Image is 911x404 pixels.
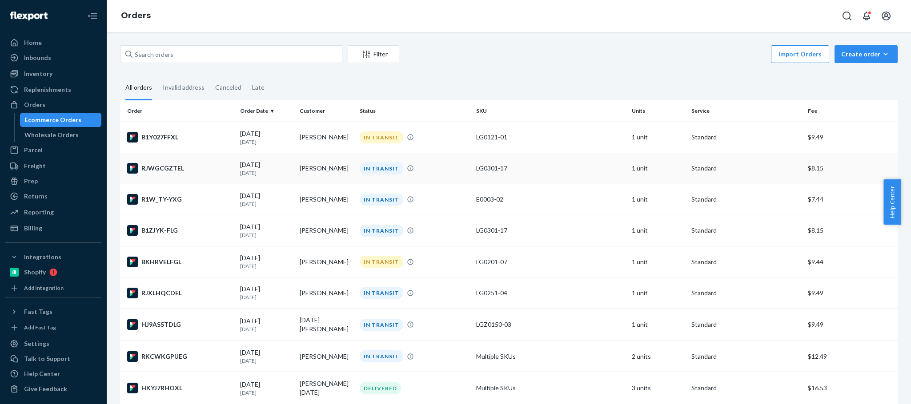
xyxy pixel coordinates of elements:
td: $9.49 [804,277,898,309]
td: 2 units [628,341,688,372]
td: [PERSON_NAME] [296,215,356,246]
div: Invalid address [163,76,205,99]
div: IN TRANSIT [360,319,403,331]
div: Prep [24,177,38,186]
div: B1Y027FFXL [127,132,233,143]
div: [DATE] [240,160,293,177]
div: LG0251-04 [476,289,625,297]
button: Filter [348,45,399,63]
div: All orders [125,76,152,100]
a: Wholesale Orders [20,128,102,142]
a: Billing [5,221,101,235]
td: $9.49 [804,122,898,153]
p: [DATE] [240,357,293,364]
div: E0003-02 [476,195,625,204]
div: RJWGCGZTEL [127,163,233,174]
a: Settings [5,337,101,351]
div: Talk to Support [24,354,70,363]
td: Multiple SKUs [473,341,628,372]
a: Freight [5,159,101,173]
input: Search orders [120,45,342,63]
div: RKCWKGPUEG [127,351,233,362]
td: [PERSON_NAME] [296,153,356,184]
a: Inventory [5,67,101,81]
div: HJ9AS5TDLG [127,319,233,330]
button: Open notifications [858,7,875,25]
div: Add Fast Tag [24,324,56,331]
div: Create order [841,50,891,59]
button: Open Search Box [838,7,856,25]
th: SKU [473,100,628,122]
p: Standard [691,133,801,142]
p: Standard [691,164,801,173]
td: [DATE][PERSON_NAME] [296,309,356,341]
div: Add Integration [24,284,64,292]
div: Settings [24,339,49,348]
td: 1 unit [628,215,688,246]
td: [PERSON_NAME] [296,277,356,309]
a: Add Fast Tag [5,322,101,333]
a: Ecommerce Orders [20,113,102,127]
div: Returns [24,192,48,201]
button: Help Center [883,179,901,225]
td: $12.49 [804,341,898,372]
div: Replenishments [24,85,71,94]
div: [DATE] [240,317,293,333]
div: Fast Tags [24,307,52,316]
div: R1W_TY-YXG [127,194,233,205]
button: Create order [835,45,898,63]
p: [DATE] [240,138,293,146]
a: Orders [121,11,151,20]
a: Add Integration [5,283,101,293]
div: Customer [300,107,352,115]
div: Canceled [215,76,241,99]
p: Standard [691,352,801,361]
div: IN TRANSIT [360,225,403,237]
a: Replenishments [5,83,101,97]
p: Standard [691,257,801,266]
div: Orders [24,100,45,109]
th: Fee [804,100,898,122]
div: Freight [24,162,46,170]
div: RJXLHQCDEL [127,288,233,298]
th: Units [628,100,688,122]
div: Give Feedback [24,384,67,393]
p: [DATE] [240,231,293,239]
div: Ecommerce Orders [24,115,81,124]
div: IN TRANSIT [360,194,403,206]
td: [PERSON_NAME] [296,122,356,153]
td: 1 unit [628,246,688,277]
td: 1 unit [628,184,688,215]
div: [DATE] [240,222,293,239]
div: LG0301-17 [476,226,625,235]
td: 1 unit [628,153,688,184]
p: Standard [691,226,801,235]
a: Reporting [5,205,101,219]
a: Returns [5,189,101,203]
div: [DATE] [240,380,293,396]
div: LG0301-17 [476,164,625,173]
th: Status [356,100,473,122]
th: Order Date [237,100,296,122]
div: BKHRVELFGL [127,257,233,267]
p: [DATE] [240,389,293,396]
p: [DATE] [240,200,293,208]
p: [DATE] [240,169,293,177]
a: Parcel [5,143,101,157]
div: [DATE] [240,253,293,270]
p: Standard [691,195,801,204]
div: Billing [24,224,42,233]
td: $8.15 [804,153,898,184]
img: Flexport logo [10,12,48,20]
p: Standard [691,384,801,392]
td: $7.44 [804,184,898,215]
button: Integrations [5,250,101,264]
td: $8.15 [804,215,898,246]
td: 1 unit [628,277,688,309]
div: Filter [348,50,399,59]
div: B1ZJYK-FLG [127,225,233,236]
div: LGZ0150-03 [476,320,625,329]
a: Shopify [5,265,101,279]
div: IN TRANSIT [360,162,403,174]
